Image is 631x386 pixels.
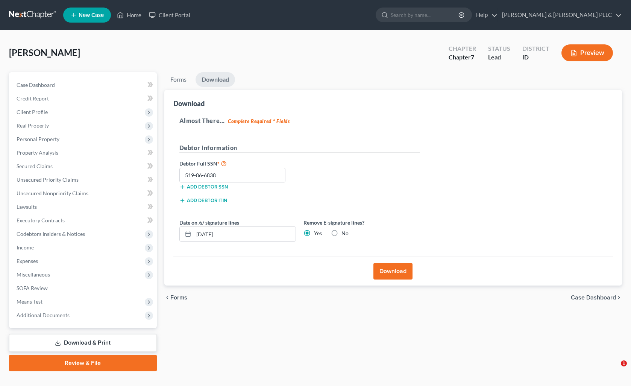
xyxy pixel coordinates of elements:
a: Secured Claims [11,160,157,173]
input: Search by name... [391,8,460,22]
i: chevron_right [616,295,622,301]
i: chevron_left [164,295,170,301]
span: Income [17,244,34,251]
span: Forms [170,295,187,301]
button: chevron_left Forms [164,295,197,301]
span: Secured Claims [17,163,53,169]
span: Real Property [17,122,49,129]
iframe: Intercom live chat [605,360,623,378]
a: Lawsuits [11,200,157,214]
a: Unsecured Priority Claims [11,173,157,187]
span: Unsecured Nonpriority Claims [17,190,88,196]
a: Download & Print [9,334,157,352]
div: Chapter [449,53,476,62]
strong: Complete Required * Fields [228,118,290,124]
span: Additional Documents [17,312,70,318]
div: District [522,44,549,53]
a: Review & File [9,355,157,371]
span: Credit Report [17,95,49,102]
span: Client Profile [17,109,48,115]
button: Download [373,263,413,280]
a: Case Dashboard [11,78,157,92]
span: Expenses [17,258,38,264]
label: Date on /s/ signature lines [179,219,239,226]
h5: Debtor Information [179,143,420,153]
a: Credit Report [11,92,157,105]
span: Property Analysis [17,149,58,156]
span: Means Test [17,298,42,305]
a: Forms [164,72,193,87]
a: Download [196,72,235,87]
div: Lead [488,53,510,62]
div: Chapter [449,44,476,53]
label: Debtor Full SSN [176,159,300,168]
button: Add debtor SSN [179,184,228,190]
button: Add debtor ITIN [179,198,227,204]
span: [PERSON_NAME] [9,47,80,58]
span: Case Dashboard [571,295,616,301]
span: Unsecured Priority Claims [17,176,79,183]
a: Case Dashboard chevron_right [571,295,622,301]
span: Case Dashboard [17,82,55,88]
span: New Case [79,12,104,18]
a: Client Portal [145,8,194,22]
div: Status [488,44,510,53]
div: ID [522,53,549,62]
input: XXX-XX-XXXX [179,168,286,183]
span: Miscellaneous [17,271,50,278]
h5: Almost There... [179,116,607,125]
a: Executory Contracts [11,214,157,227]
span: Personal Property [17,136,59,142]
span: Codebtors Insiders & Notices [17,231,85,237]
label: Yes [314,229,322,237]
button: Preview [561,44,613,61]
span: SOFA Review [17,285,48,291]
span: 7 [471,53,474,61]
div: Download [173,99,205,108]
span: 1 [621,360,627,366]
label: No [341,229,349,237]
a: Unsecured Nonpriority Claims [11,187,157,200]
span: Lawsuits [17,204,37,210]
a: Home [113,8,145,22]
span: Executory Contracts [17,217,65,223]
a: SOFA Review [11,281,157,295]
input: MM/DD/YYYY [194,227,296,241]
label: Remove E-signature lines? [303,219,420,226]
a: [PERSON_NAME] & [PERSON_NAME] PLLC [498,8,622,22]
a: Property Analysis [11,146,157,160]
a: Help [472,8,498,22]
